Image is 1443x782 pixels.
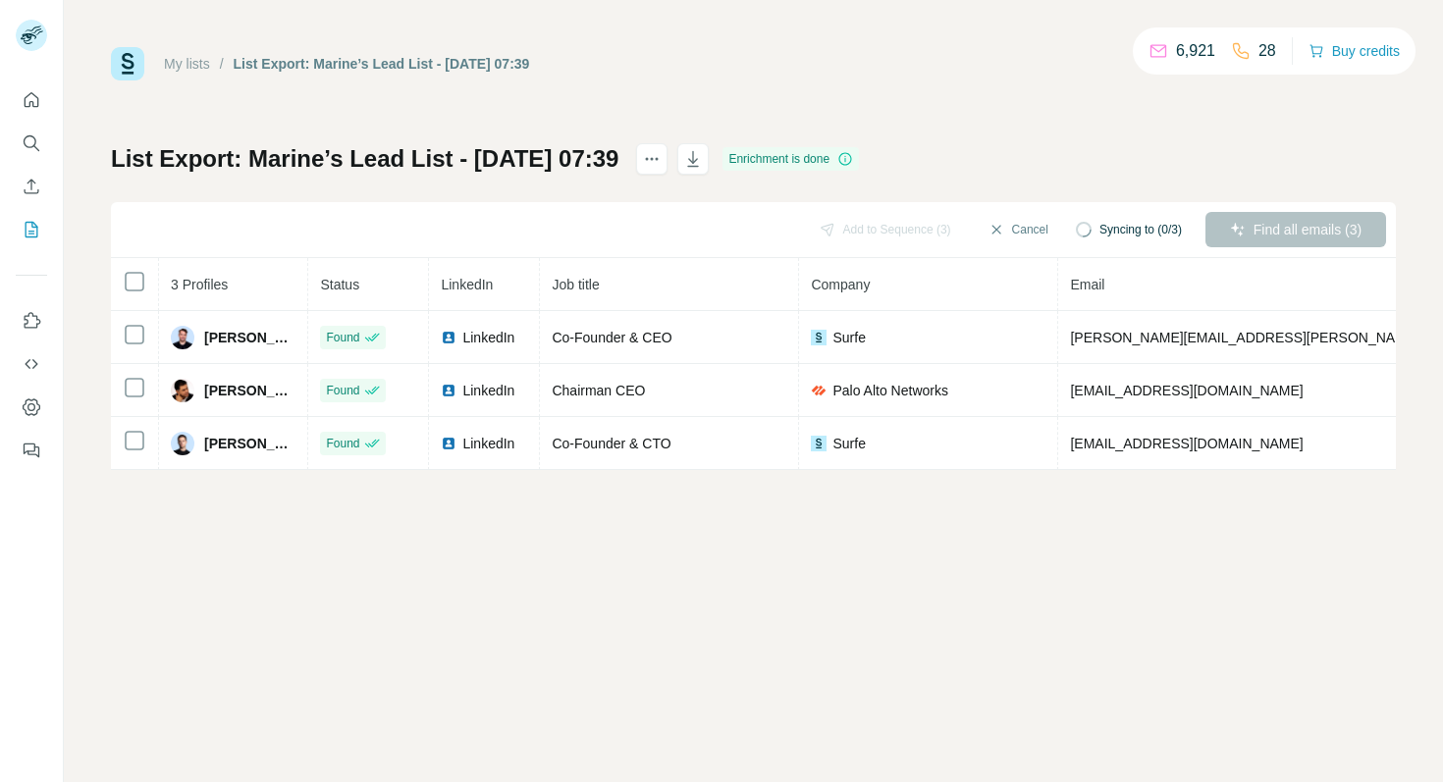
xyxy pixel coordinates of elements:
span: Found [326,382,359,399]
img: Avatar [171,326,194,349]
span: LinkedIn [462,434,514,453]
button: Quick start [16,82,47,118]
button: Cancel [975,212,1062,247]
span: [PERSON_NAME] [204,434,295,453]
span: [PERSON_NAME] [204,381,295,400]
a: My lists [164,56,210,72]
span: Found [326,435,359,452]
p: 6,921 [1176,39,1215,63]
button: Buy credits [1309,37,1400,65]
img: LinkedIn logo [441,383,456,398]
span: [EMAIL_ADDRESS][DOMAIN_NAME] [1070,436,1303,451]
span: Job title [552,277,599,292]
div: List Export: Marine’s Lead List - [DATE] 07:39 [234,54,530,74]
button: Search [16,126,47,161]
span: [EMAIL_ADDRESS][DOMAIN_NAME] [1070,383,1303,398]
span: Email [1070,277,1104,292]
img: Avatar [171,432,194,455]
li: / [220,54,224,74]
div: Enrichment is done [722,147,859,171]
img: LinkedIn logo [441,330,456,345]
span: Chairman CEO [552,383,645,398]
img: company-logo [811,330,827,345]
button: Use Surfe on LinkedIn [16,303,47,339]
span: Co-Founder & CTO [552,436,670,451]
span: Found [326,329,359,346]
span: 3 Profiles [171,277,228,292]
img: Avatar [171,379,194,402]
span: Status [320,277,359,292]
span: LinkedIn [462,328,514,347]
button: Enrich CSV [16,169,47,204]
img: company-logo [811,383,827,398]
img: Surfe Logo [111,47,144,80]
span: Surfe [832,328,865,347]
img: company-logo [811,436,827,451]
h1: List Export: Marine’s Lead List - [DATE] 07:39 [111,143,618,175]
span: Company [811,277,870,292]
button: actions [636,143,668,175]
p: 28 [1258,39,1276,63]
button: Feedback [16,433,47,468]
span: Palo Alto Networks [832,381,948,400]
button: My lists [16,212,47,247]
span: [PERSON_NAME] [204,328,295,347]
span: LinkedIn [441,277,493,292]
img: LinkedIn logo [441,436,456,451]
button: Use Surfe API [16,346,47,382]
button: Dashboard [16,390,47,425]
span: Co-Founder & CEO [552,330,671,345]
span: Surfe [832,434,865,453]
span: Syncing to (0/3) [1099,221,1182,238]
span: LinkedIn [462,381,514,400]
